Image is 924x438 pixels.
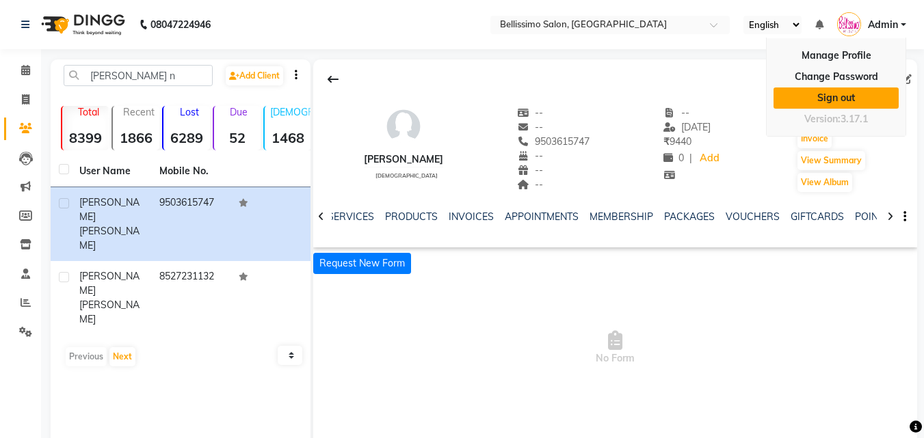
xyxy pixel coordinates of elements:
[797,151,865,170] button: View Summary
[62,129,109,146] strong: 8399
[663,107,689,119] span: --
[319,66,347,92] div: Back to Client
[79,270,140,297] span: [PERSON_NAME]
[855,210,890,223] a: POINTS
[79,299,140,325] span: [PERSON_NAME]
[726,210,780,223] a: VOUCHERS
[774,45,899,66] a: Manage Profile
[328,210,374,223] a: SERVICES
[837,12,861,36] img: Admin
[217,106,261,118] p: Due
[517,150,543,162] span: --
[71,156,151,187] th: User Name
[109,347,135,366] button: Next
[265,129,311,146] strong: 1468
[774,109,899,129] div: Version:3.17.1
[118,106,159,118] p: Recent
[364,152,443,167] div: [PERSON_NAME]
[151,187,231,261] td: 9503615747
[383,106,424,147] img: avatar
[664,210,715,223] a: PACKAGES
[163,129,210,146] strong: 6289
[663,135,670,148] span: ₹
[169,106,210,118] p: Lost
[791,210,844,223] a: GIFTCARDS
[663,135,691,148] span: 9440
[270,106,311,118] p: [DEMOGRAPHIC_DATA]
[517,178,543,191] span: --
[449,210,494,223] a: INVOICES
[517,164,543,176] span: --
[663,121,711,133] span: [DATE]
[226,66,283,85] a: Add Client
[151,156,231,187] th: Mobile No.
[774,87,899,109] a: Sign out
[663,152,684,164] span: 0
[505,210,579,223] a: APPOINTMENTS
[517,135,590,148] span: 9503615747
[68,106,109,118] p: Total
[79,225,140,251] span: [PERSON_NAME]
[64,65,213,86] input: Search by Name/Mobile/Email/Code
[313,253,411,274] button: Request New Form
[797,129,832,148] button: Invoice
[590,210,653,223] a: MEMBERSHIP
[113,129,159,146] strong: 1866
[214,129,261,146] strong: 52
[375,172,438,179] span: [DEMOGRAPHIC_DATA]
[698,149,722,168] a: Add
[35,5,129,44] img: logo
[689,151,692,165] span: |
[151,261,231,335] td: 8527231132
[517,121,543,133] span: --
[150,5,211,44] b: 08047224946
[868,18,898,32] span: Admin
[774,66,899,87] a: Change Password
[797,173,852,192] button: View Album
[79,196,140,223] span: [PERSON_NAME]
[517,107,543,119] span: --
[313,279,917,416] span: No Form
[385,210,438,223] a: PRODUCTS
